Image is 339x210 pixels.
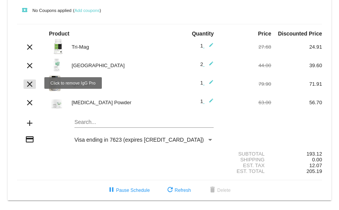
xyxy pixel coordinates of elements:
[271,44,322,50] div: 24.91
[307,168,322,174] span: 205.19
[74,137,214,143] mat-select: Payment Method
[49,30,69,37] strong: Product
[204,42,214,52] mat-icon: edit
[200,98,214,104] span: 1
[200,43,214,49] span: 1
[101,183,156,197] button: Pause Schedule
[25,98,34,107] mat-icon: clear
[200,61,214,67] span: 2
[220,63,271,68] div: 44.00
[208,186,217,195] mat-icon: delete
[74,119,214,125] input: Search...
[312,157,322,163] span: 0.00
[220,157,271,163] div: Shipping
[220,81,271,87] div: 79.90
[74,8,100,13] a: Add coupons
[204,98,214,107] mat-icon: edit
[17,8,71,13] small: No Coupons applied
[271,81,322,87] div: 71.91
[309,163,322,168] span: 12.07
[73,8,101,13] small: ( )
[49,57,64,73] img: Rhodiola-label.png
[20,6,29,15] mat-icon: local_play
[192,30,214,37] strong: Quantity
[159,183,197,197] button: Refresh
[25,42,34,52] mat-icon: clear
[204,61,214,70] mat-icon: edit
[68,44,170,50] div: Tri-Mag
[220,168,271,174] div: Est. Total
[271,100,322,105] div: 56.70
[49,94,64,110] img: L-Glutamine-label.png
[107,186,116,195] mat-icon: pause
[208,188,231,193] span: Delete
[278,30,322,37] strong: Discounted Price
[68,100,170,105] div: [MEDICAL_DATA] Powder
[220,163,271,168] div: Est. Tax
[202,183,237,197] button: Delete
[271,151,322,157] div: 193.12
[220,44,271,50] div: 27.68
[25,119,34,128] mat-icon: add
[49,76,61,91] img: IGg-pro-label-scaled-scaled.jpg
[49,39,67,54] img: Tri-Mag-300-label.png
[258,30,271,37] strong: Price
[165,186,175,195] mat-icon: refresh
[25,135,34,144] mat-icon: credit_card
[200,80,214,86] span: 1
[74,137,204,143] span: Visa ending in 7623 (expires [CREDIT_CARD_DATA])
[220,100,271,105] div: 63.00
[68,81,170,87] div: IgG Pro
[271,63,322,68] div: 39.60
[165,188,191,193] span: Refresh
[220,151,271,157] div: Subtotal
[107,188,150,193] span: Pause Schedule
[25,80,34,89] mat-icon: clear
[204,80,214,89] mat-icon: edit
[25,61,34,70] mat-icon: clear
[68,63,170,68] div: [GEOGRAPHIC_DATA]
